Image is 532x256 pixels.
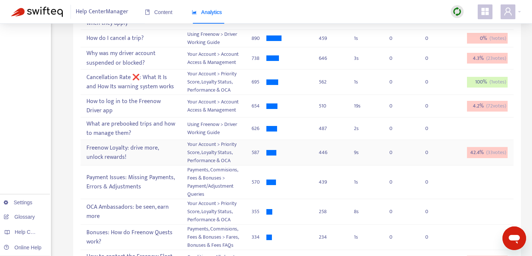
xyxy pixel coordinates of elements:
[467,53,508,64] div: 4.3 %
[389,34,404,42] div: 0
[86,72,175,93] div: Cancellation Rate ❌: What It Is and How Its warning system works
[319,233,342,241] div: 234
[252,149,266,157] div: 587
[192,9,222,15] span: Analytics
[192,10,197,15] span: area-chart
[319,54,342,62] div: 646
[145,10,150,15] span: book
[486,149,506,157] span: ( 33 votes)
[425,233,440,241] div: 0
[425,102,440,110] div: 0
[319,178,342,186] div: 439
[181,140,246,165] td: Your Account > Priority Score, Loyalty Status, Performance & OCA
[425,178,440,186] div: 0
[181,95,246,117] td: Your Account > Account Access & Management
[389,124,404,133] div: 0
[354,178,378,186] div: 1 s
[4,245,41,250] a: Online Help
[319,102,342,110] div: 510
[425,124,440,133] div: 0
[181,47,246,70] td: Your Account > Account Access & Management
[389,178,404,186] div: 0
[354,233,378,241] div: 1 s
[389,102,404,110] div: 0
[481,7,490,16] span: appstore
[467,77,508,88] div: 100 %
[86,118,175,139] div: What are prebooked trips and how to manage them?
[486,102,506,110] span: ( 72 votes)
[490,34,506,42] span: ( 1 votes)
[145,9,173,15] span: Content
[354,34,378,42] div: 1 s
[389,54,404,62] div: 0
[389,233,404,241] div: 0
[425,34,440,42] div: 0
[252,233,266,241] div: 334
[453,7,462,16] img: sync.dc5367851b00ba804db3.png
[181,165,246,199] td: Payments, Commisions, Fees & Bonuses > Payment/Adjustment Queries
[490,78,506,86] span: ( 1 votes)
[354,102,378,110] div: 19 s
[181,30,246,47] td: Using Freenow > Driver Working Guide
[486,54,506,62] span: ( 23 votes)
[15,229,45,235] span: Help Centers
[354,149,378,157] div: 9 s
[86,48,175,69] div: Why was my driver account suspended or blocked?
[354,208,378,216] div: 8 s
[319,124,342,133] div: 487
[181,69,246,95] td: Your Account > Priority Score, Loyalty Status, Performance & OCA
[502,226,526,250] iframe: Przycisk umożliwiający otwarcie okna komunikatora
[86,226,175,248] div: Bonuses: How do Freenow Quests work?
[11,7,63,17] img: Swifteq
[86,142,175,163] div: Freenow Loyalty: drive more, unlock rewards!
[86,95,175,117] div: How to log in to the Freenow Driver app
[319,208,342,216] div: 258
[319,149,342,157] div: 446
[252,102,266,110] div: 654
[86,171,175,193] div: Payment Issues: Missing Payments, Errors & Adjustments
[467,147,508,158] div: 42.4 %
[354,78,378,86] div: 1 s
[252,124,266,133] div: 626
[252,78,266,86] div: 695
[389,208,404,216] div: 0
[425,149,440,157] div: 0
[86,32,175,44] div: How do I cancel a trip?
[4,214,35,220] a: Glossary
[467,101,508,112] div: 4.2 %
[181,117,246,140] td: Using Freenow > Driver Working Guide
[425,78,440,86] div: 0
[252,54,266,62] div: 738
[467,33,508,44] div: 0 %
[354,124,378,133] div: 2 s
[181,225,246,250] td: Payments, Commisions, Fees & Bonuses > Fares, Bonuses & Fees FAQs
[4,199,33,205] a: Settings
[354,54,378,62] div: 3 s
[86,201,175,222] div: OCA Ambassadors: be seen, earn more
[319,78,342,86] div: 562
[389,149,404,157] div: 0
[425,208,440,216] div: 0
[504,7,512,16] span: user
[252,178,266,186] div: 570
[76,5,128,19] span: Help Center Manager
[425,54,440,62] div: 0
[319,34,342,42] div: 459
[389,78,404,86] div: 0
[181,199,246,225] td: Your Account > Priority Score, Loyalty Status, Performance & OCA
[252,34,266,42] div: 890
[252,208,266,216] div: 355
